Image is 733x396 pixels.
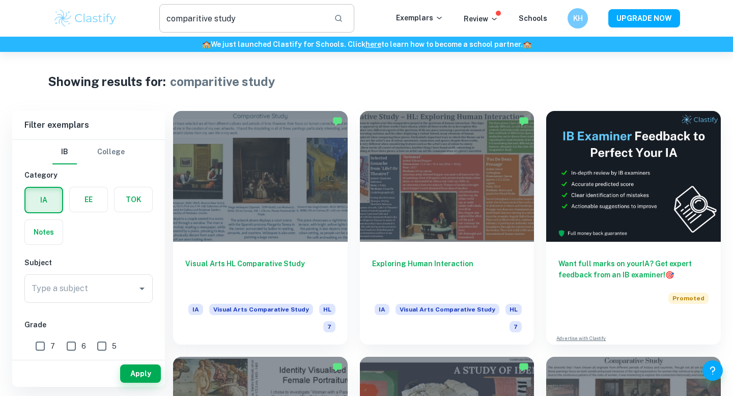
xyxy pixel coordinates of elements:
[159,4,326,33] input: Search for any exemplars...
[319,304,335,315] span: HL
[519,14,547,22] a: Schools
[572,13,584,24] h6: KH
[375,304,389,315] span: IA
[519,362,529,372] img: Marked
[48,72,166,91] h1: Showing results for:
[510,321,522,332] span: 7
[115,187,152,212] button: TOK
[665,271,674,279] span: 🎯
[185,258,335,292] h6: Visual Arts HL Comparative Study
[209,304,313,315] span: Visual Arts Comparative Study
[25,188,62,212] button: IA
[202,40,211,48] span: 🏫
[2,39,731,50] h6: We just launched Clastify for Schools. Click to learn how to become a school partner.
[464,13,498,24] p: Review
[396,12,443,23] p: Exemplars
[12,111,165,139] h6: Filter exemplars
[568,8,588,29] button: KH
[360,111,534,345] a: Exploring Human InteractionIAVisual Arts Comparative StudyHL7
[50,341,55,352] span: 7
[173,111,348,345] a: Visual Arts HL Comparative StudyIAVisual Arts Comparative StudyHL7
[332,362,343,372] img: Marked
[556,335,606,342] a: Advertise with Clastify
[332,116,343,126] img: Marked
[365,40,381,48] a: here
[52,140,125,164] div: Filter type choice
[505,304,522,315] span: HL
[120,364,161,383] button: Apply
[135,281,149,296] button: Open
[372,258,522,292] h6: Exploring Human Interaction
[668,293,709,304] span: Promoted
[170,72,275,91] h1: comparitive study
[24,319,153,330] h6: Grade
[323,321,335,332] span: 7
[97,140,125,164] button: College
[546,111,721,345] a: Want full marks on yourIA? Get expert feedback from an IB examiner!PromotedAdvertise with Clastify
[53,8,118,29] img: Clastify logo
[608,9,680,27] button: UPGRADE NOW
[24,257,153,268] h6: Subject
[25,220,63,244] button: Notes
[519,116,529,126] img: Marked
[702,360,723,381] button: Help and Feedback
[70,187,107,212] button: EE
[558,258,709,280] h6: Want full marks on your IA ? Get expert feedback from an IB examiner!
[546,111,721,242] img: Thumbnail
[81,341,86,352] span: 6
[188,304,203,315] span: IA
[52,140,77,164] button: IB
[396,304,499,315] span: Visual Arts Comparative Study
[523,40,531,48] span: 🏫
[24,169,153,181] h6: Category
[112,341,117,352] span: 5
